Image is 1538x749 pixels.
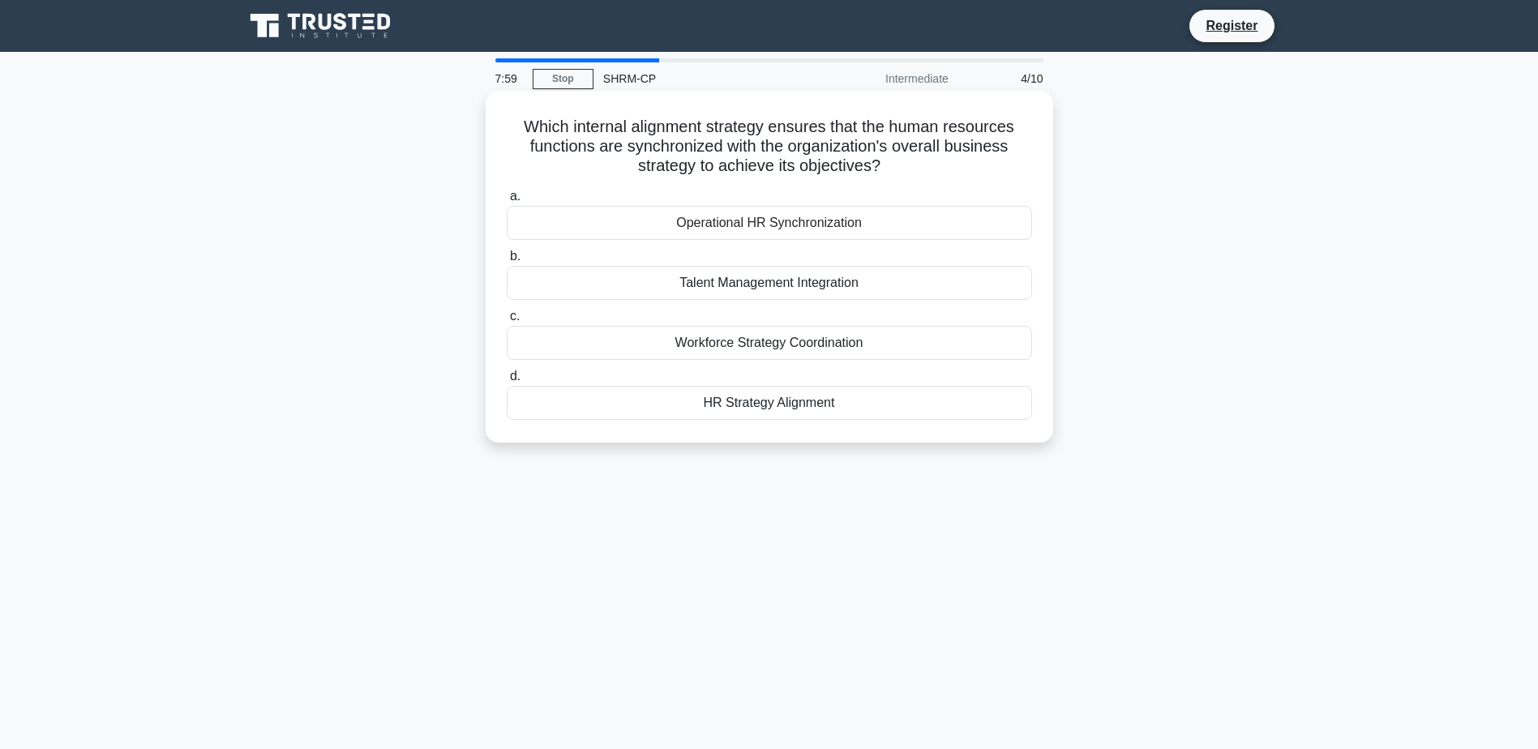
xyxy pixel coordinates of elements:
[486,62,533,95] div: 7:59
[816,62,958,95] div: Intermediate
[505,117,1034,177] h5: Which internal alignment strategy ensures that the human resources functions are synchronized wit...
[510,189,521,203] span: a.
[533,69,593,89] a: Stop
[510,369,521,383] span: d.
[958,62,1053,95] div: 4/10
[1196,15,1267,36] a: Register
[507,266,1032,300] div: Talent Management Integration
[510,309,520,323] span: c.
[510,249,521,263] span: b.
[507,326,1032,360] div: Workforce Strategy Coordination
[593,62,816,95] div: SHRM-CP
[507,386,1032,420] div: HR Strategy Alignment
[507,206,1032,240] div: Operational HR Synchronization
